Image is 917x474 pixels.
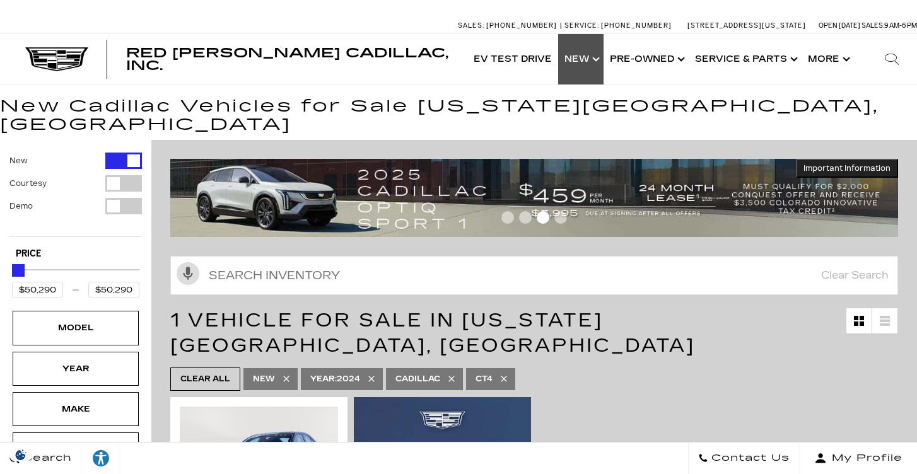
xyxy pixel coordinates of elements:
[126,45,448,73] span: Red [PERSON_NAME] Cadillac, Inc.
[9,154,28,167] label: New
[558,34,604,84] a: New
[458,22,560,29] a: Sales: [PHONE_NUMBER]
[25,47,88,71] img: Cadillac Dark Logo with Cadillac White Text
[310,374,337,383] span: Year :
[310,371,360,387] span: 2024
[180,371,230,387] span: Clear All
[802,34,854,84] button: More
[519,211,532,224] span: Go to slide 2
[13,432,139,466] div: MileageMileage
[867,34,917,84] div: Search
[827,449,902,467] span: My Profile
[9,177,47,190] label: Courtesy
[537,211,549,224] span: Go to slide 3
[560,22,675,29] a: Service: [PHONE_NUMBER]
[20,449,72,467] span: Search
[88,282,139,298] input: Maximum
[170,159,898,237] img: 2508-August-FOM-OPTIQ-Lease9
[601,21,672,30] span: [PHONE_NUMBER]
[6,448,35,461] section: Click to Open Cookie Consent Modal
[12,264,25,277] div: Maximum Price
[6,448,35,461] img: Opt-Out Icon
[44,362,107,376] div: Year
[395,371,440,387] span: Cadillac
[458,21,484,30] span: Sales:
[501,211,514,224] span: Go to slide 1
[13,392,139,426] div: MakeMake
[253,371,275,387] span: New
[12,260,139,298] div: Price
[82,442,120,474] a: Explore your accessibility options
[604,34,689,84] a: Pre-Owned
[803,163,891,173] span: Important Information
[9,200,33,212] label: Demo
[687,21,806,30] a: [STREET_ADDRESS][US_STATE]
[819,21,860,30] span: Open [DATE]
[846,308,872,333] a: Grid View
[564,21,599,30] span: Service:
[13,352,139,386] div: YearYear
[688,442,800,474] a: Contact Us
[12,282,63,298] input: Minimum
[82,449,120,468] div: Explore your accessibility options
[170,256,898,295] input: Search Inventory
[170,309,695,357] span: 1 Vehicle for Sale in [US_STATE][GEOGRAPHIC_DATA], [GEOGRAPHIC_DATA]
[884,21,917,30] span: 9 AM-6 PM
[44,402,107,416] div: Make
[177,262,199,285] svg: Click to toggle on voice search
[862,21,884,30] span: Sales:
[689,34,802,84] a: Service & Parts
[486,21,557,30] span: [PHONE_NUMBER]
[800,442,917,474] button: Open user profile menu
[554,211,567,224] span: Go to slide 4
[16,248,136,260] h5: Price
[44,321,107,335] div: Model
[9,153,142,236] div: Filter by Vehicle Type
[708,449,790,467] span: Contact Us
[467,34,558,84] a: EV Test Drive
[126,47,455,72] a: Red [PERSON_NAME] Cadillac, Inc.
[476,371,493,387] span: CT4
[13,311,139,345] div: ModelModel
